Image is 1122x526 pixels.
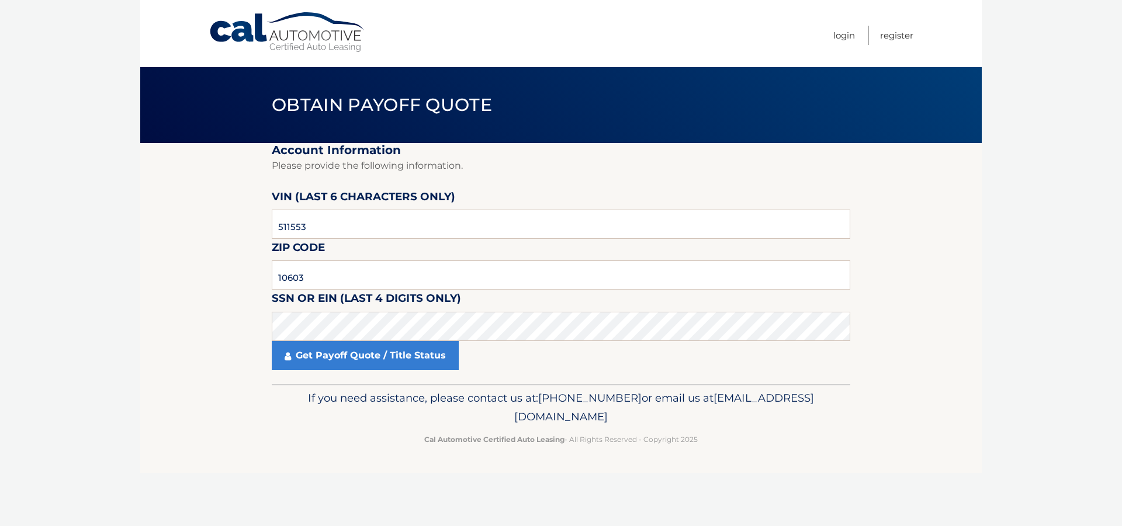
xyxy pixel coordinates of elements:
a: Login [833,26,855,45]
a: Register [880,26,913,45]
p: Please provide the following information. [272,158,850,174]
span: [PHONE_NUMBER] [538,391,642,405]
label: Zip Code [272,239,325,260]
strong: Cal Automotive Certified Auto Leasing [424,435,565,444]
p: - All Rights Reserved - Copyright 2025 [279,433,843,445]
label: SSN or EIN (last 4 digits only) [272,290,461,311]
span: Obtain Payoff Quote [272,94,492,116]
a: Cal Automotive [209,12,366,53]
label: VIN (last 6 characters only) [272,188,455,210]
a: Get Payoff Quote / Title Status [272,341,459,370]
p: If you need assistance, please contact us at: or email us at [279,389,843,426]
h2: Account Information [272,143,850,158]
